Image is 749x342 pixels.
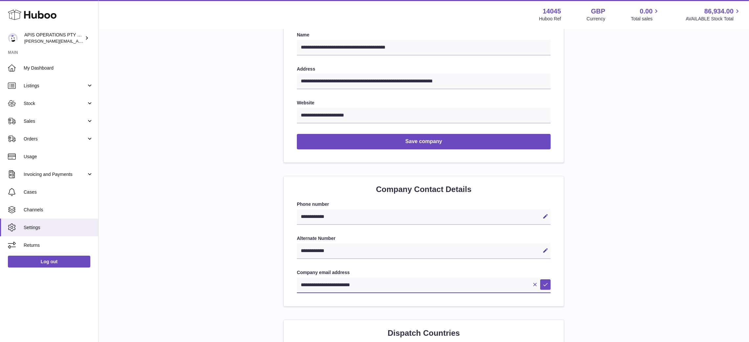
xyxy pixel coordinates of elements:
[686,7,741,22] a: 86,934.00 AVAILABLE Stock Total
[24,65,93,71] span: My Dashboard
[297,32,551,38] label: Name
[297,269,551,276] label: Company email address
[297,235,551,242] label: Alternate Number
[24,224,93,231] span: Settings
[591,7,605,16] strong: GBP
[539,16,561,22] div: Huboo Ref
[8,256,90,267] a: Log out
[24,171,86,178] span: Invoicing and Payments
[24,154,93,160] span: Usage
[8,33,18,43] img: david.ryan@honeyforlife.com.au
[24,100,86,107] span: Stock
[24,136,86,142] span: Orders
[24,189,93,195] span: Cases
[297,328,551,338] h2: Dispatch Countries
[24,83,86,89] span: Listings
[297,66,551,72] label: Address
[24,32,83,44] div: APIS OPERATIONS PTY LTD, T/A HONEY FOR LIFE
[297,201,551,207] label: Phone number
[543,7,561,16] strong: 14045
[640,7,653,16] span: 0.00
[631,16,660,22] span: Total sales
[297,134,551,149] button: Save company
[24,118,86,124] span: Sales
[24,207,93,213] span: Channels
[686,16,741,22] span: AVAILABLE Stock Total
[631,7,660,22] a: 0.00 Total sales
[297,184,551,195] h2: Company Contact Details
[704,7,734,16] span: 86,934.00
[24,242,93,248] span: Returns
[24,38,167,44] span: [PERSON_NAME][EMAIL_ADDRESS][PERSON_NAME][DOMAIN_NAME]
[297,100,551,106] label: Website
[587,16,606,22] div: Currency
